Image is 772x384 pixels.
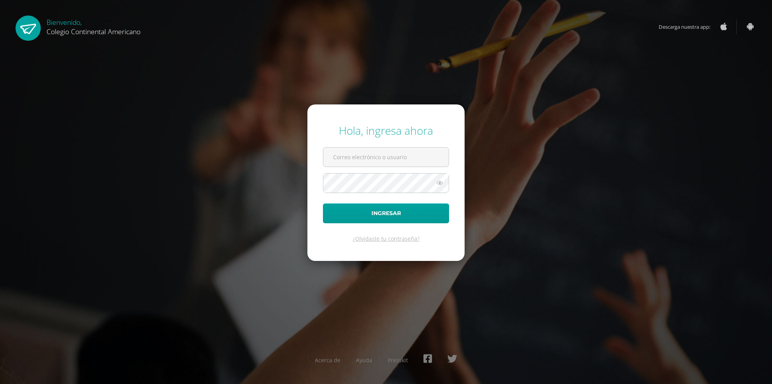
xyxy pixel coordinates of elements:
[47,16,141,36] div: Bienvenido,
[323,148,449,167] input: Correo electrónico o usuario
[353,235,420,242] a: ¿Olvidaste tu contraseña?
[323,123,449,138] div: Hola, ingresa ahora
[323,203,449,223] button: Ingresar
[47,27,141,36] span: Colegio Continental Americano
[388,356,408,364] a: Presskit
[356,356,372,364] a: Ayuda
[315,356,340,364] a: Acerca de
[659,19,718,34] span: Descarga nuestra app:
